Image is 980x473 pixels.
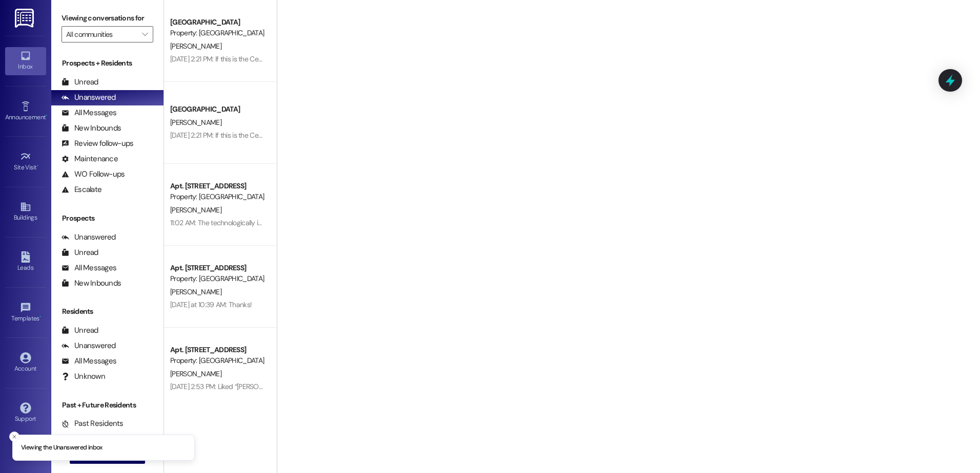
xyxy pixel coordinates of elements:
div: [GEOGRAPHIC_DATA] [170,104,265,115]
i:  [142,30,148,38]
a: Support [5,399,46,427]
div: Unanswered [62,340,116,351]
span: • [39,313,41,320]
span: • [37,162,38,169]
div: Past + Future Residents [51,400,164,411]
div: Apt. [STREET_ADDRESS] [170,263,265,273]
div: All Messages [62,263,116,273]
div: Property: [GEOGRAPHIC_DATA] [170,273,265,284]
div: Review follow-ups [62,138,133,149]
button: Close toast [9,432,19,442]
div: [DATE] 2:21 PM: If this is the Central Park apartments number, please call me back, there is an i... [170,54,719,63]
span: [PERSON_NAME] [170,118,221,127]
div: Prospects [51,213,164,224]
p: Viewing the Unanswered inbox [21,443,103,453]
div: New Inbounds [62,123,121,134]
div: Residents [51,306,164,317]
span: [PERSON_NAME] [170,369,221,378]
div: New Inbounds [62,278,121,289]
div: Prospects + Residents [51,58,164,69]
a: Site Visit • [5,148,46,176]
div: Apt. [STREET_ADDRESS] [170,345,265,355]
span: [PERSON_NAME] [170,287,221,296]
img: ResiDesk Logo [15,9,36,28]
div: [GEOGRAPHIC_DATA] [170,17,265,28]
div: [DATE] at 10:39 AM: Thanks! [170,300,252,309]
span: • [46,112,47,119]
label: Viewing conversations for [62,10,153,26]
div: Unknown [62,371,105,382]
div: Past Residents [62,418,124,429]
div: Maintenance [62,154,118,164]
div: Escalate [62,184,101,195]
div: Property: [GEOGRAPHIC_DATA] [170,355,265,366]
div: All Messages [62,107,116,118]
a: Buildings [5,198,46,226]
div: Unread [62,325,98,336]
div: Unread [62,247,98,258]
a: Templates • [5,299,46,327]
div: Apt. [STREET_ADDRESS] [170,181,265,191]
div: Property: [GEOGRAPHIC_DATA] [170,28,265,38]
div: WO Follow-ups [62,169,125,180]
span: [PERSON_NAME] [170,205,221,214]
span: [PERSON_NAME] [170,41,221,51]
div: [DATE] 2:21 PM: If this is the Central Park apartments number, please call me back, there is an i... [170,131,719,140]
div: All Messages [62,356,116,367]
input: All communities [66,26,137,42]
a: Inbox [5,47,46,75]
a: Account [5,349,46,377]
div: Unanswered [62,92,116,103]
div: 11:02 AM: The technologically impaired apologizes. [170,218,317,227]
div: Property: [GEOGRAPHIC_DATA] [170,191,265,202]
a: Leads [5,248,46,276]
div: Unanswered [62,232,116,243]
div: Unread [62,77,98,88]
